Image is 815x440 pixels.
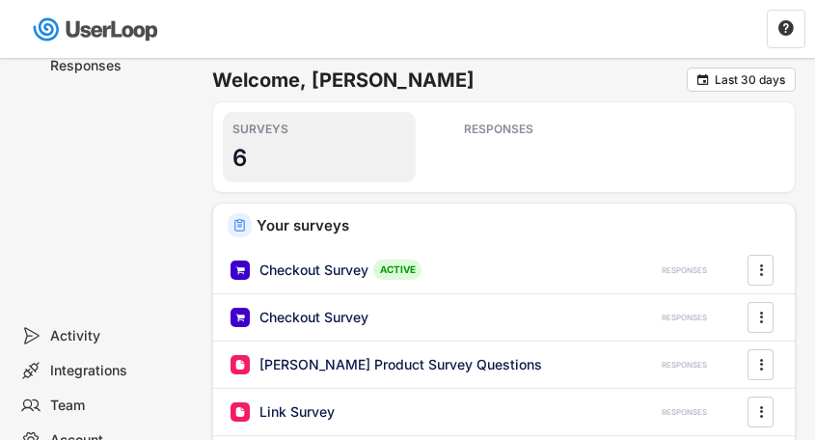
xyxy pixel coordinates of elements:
[212,68,687,93] h6: Welcome, [PERSON_NAME]
[662,313,707,323] div: RESPONSES
[50,327,177,345] div: Activity
[259,261,368,280] div: Checkout Survey
[257,218,780,233] div: Your surveys
[50,397,177,415] div: Team
[778,19,794,37] text: 
[29,10,165,49] img: userloop-logo-01.svg
[777,20,795,38] button: 
[259,402,335,422] div: Link Survey
[232,122,406,137] div: SURVEYS
[759,307,763,327] text: 
[50,57,177,75] div: Responses
[373,260,421,280] div: ACTIVE
[751,350,771,379] button: 
[259,355,542,374] div: [PERSON_NAME] Product Survey Questions
[50,362,177,380] div: Integrations
[662,265,707,276] div: RESPONSES
[751,303,771,332] button: 
[662,360,707,371] div: RESPONSES
[751,256,771,285] button: 
[759,401,763,422] text: 
[259,308,368,327] div: Checkout Survey
[697,72,709,87] text: 
[695,72,710,87] button: 
[715,74,785,86] div: Last 30 days
[751,398,771,426] button: 
[662,407,707,418] div: RESPONSES
[759,260,763,280] text: 
[759,354,763,374] text: 
[464,122,638,137] div: RESPONSES
[232,143,247,173] h3: 6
